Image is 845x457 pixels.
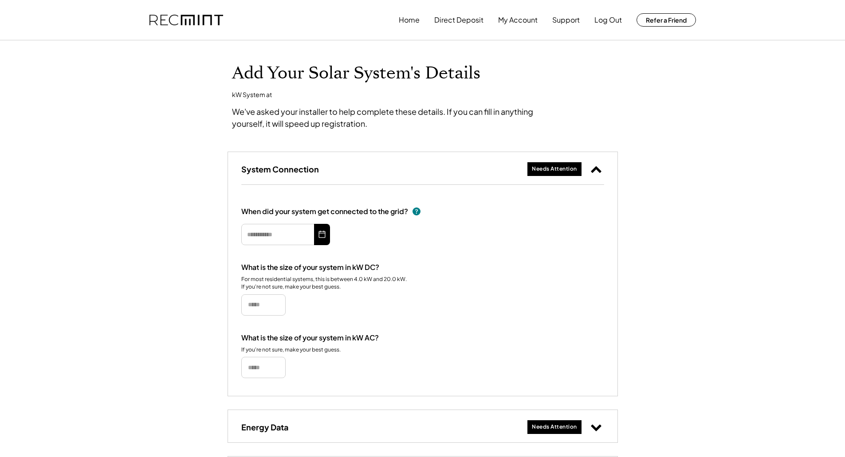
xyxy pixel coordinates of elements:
[241,333,379,343] div: What is the size of your system in kW AC?
[232,105,565,129] div: We've asked your installer to help complete these details. If you can fill in anything yourself, ...
[149,15,223,26] img: recmint-logotype%403x.png
[241,207,408,216] div: When did your system get connected to the grid?
[532,423,577,431] div: Needs Attention
[399,11,420,29] button: Home
[637,13,696,27] button: Refer a Friend
[498,11,538,29] button: My Account
[241,276,408,291] div: For most residential systems, this is between 4.0 kW and 20.0 kW. If you're not sure, make your b...
[232,90,272,99] div: kW System at
[241,422,288,432] h3: Energy Data
[532,165,577,173] div: Needs Attention
[232,63,613,84] h1: Add Your Solar System's Details
[241,263,379,272] div: What is the size of your system in kW DC?
[594,11,622,29] button: Log Out
[241,164,319,174] h3: System Connection
[434,11,483,29] button: Direct Deposit
[552,11,580,29] button: Support
[241,346,341,354] div: If you're not sure, make your best guess.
